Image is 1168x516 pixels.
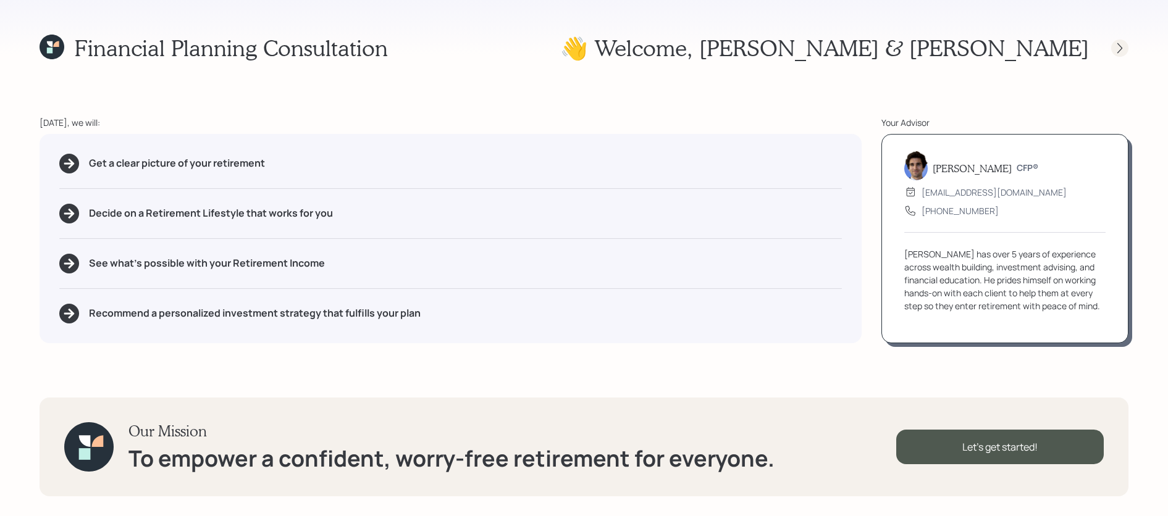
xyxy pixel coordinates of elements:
[922,204,999,217] div: [PHONE_NUMBER]
[128,445,775,472] h1: To empower a confident, worry-free retirement for everyone.
[89,307,421,319] h5: Recommend a personalized investment strategy that fulfills your plan
[74,35,388,61] h1: Financial Planning Consultation
[933,162,1012,174] h5: [PERSON_NAME]
[89,257,325,269] h5: See what's possible with your Retirement Income
[904,248,1106,312] div: [PERSON_NAME] has over 5 years of experience across wealth building, investment advising, and fin...
[40,116,862,129] div: [DATE], we will:
[881,116,1128,129] div: Your Advisor
[922,186,1067,199] div: [EMAIL_ADDRESS][DOMAIN_NAME]
[1017,163,1038,173] h6: CFP®
[560,35,1089,61] h1: 👋 Welcome , [PERSON_NAME] & [PERSON_NAME]
[128,422,775,440] h3: Our Mission
[89,157,265,169] h5: Get a clear picture of your retirement
[904,151,928,180] img: harrison-schaefer-headshot-2.png
[89,207,333,219] h5: Decide on a Retirement Lifestyle that works for you
[896,430,1104,464] div: Let's get started!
